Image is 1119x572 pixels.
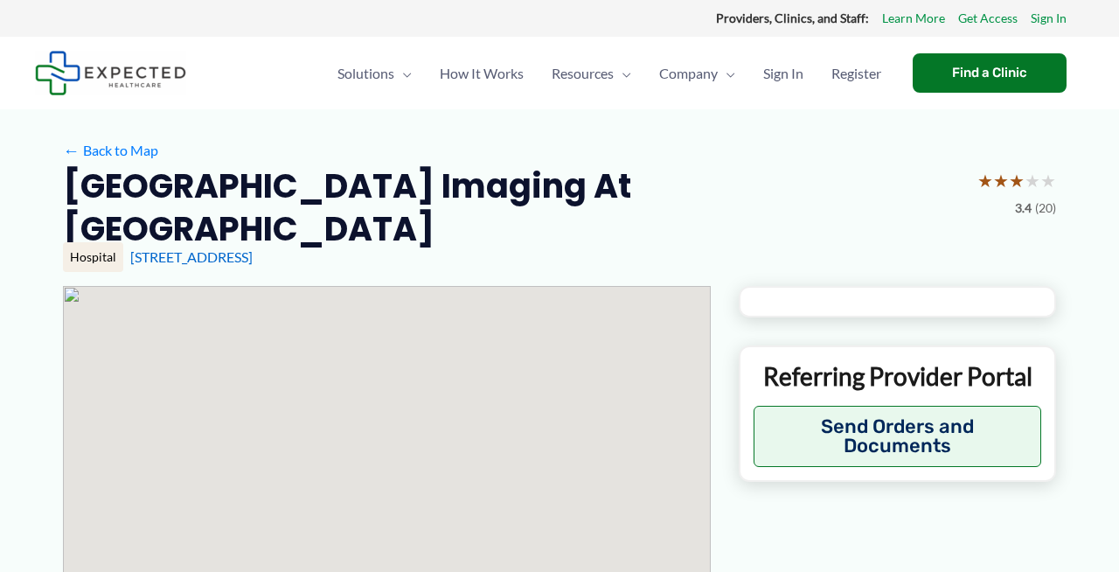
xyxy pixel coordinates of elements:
span: ★ [993,164,1009,197]
a: CompanyMenu Toggle [645,43,749,104]
a: Sign In [749,43,817,104]
p: Referring Provider Portal [754,360,1041,392]
span: Register [831,43,881,104]
nav: Primary Site Navigation [323,43,895,104]
span: Solutions [337,43,394,104]
span: Menu Toggle [718,43,735,104]
span: ★ [1009,164,1025,197]
span: Company [659,43,718,104]
a: SolutionsMenu Toggle [323,43,426,104]
span: ★ [977,164,993,197]
a: How It Works [426,43,538,104]
span: Resources [552,43,614,104]
span: ★ [1040,164,1056,197]
div: Hospital [63,242,123,272]
a: ResourcesMenu Toggle [538,43,645,104]
span: Sign In [763,43,803,104]
button: Send Orders and Documents [754,406,1041,467]
strong: Providers, Clinics, and Staff: [716,10,869,25]
span: 3.4 [1015,197,1032,220]
a: Register [817,43,895,104]
a: [STREET_ADDRESS] [130,248,253,265]
a: ←Back to Map [63,137,158,164]
a: Learn More [882,7,945,30]
span: (20) [1035,197,1056,220]
a: Sign In [1031,7,1067,30]
a: Get Access [958,7,1018,30]
span: ← [63,142,80,158]
h2: [GEOGRAPHIC_DATA] Imaging at [GEOGRAPHIC_DATA] [63,164,963,251]
span: Menu Toggle [614,43,631,104]
a: Find a Clinic [913,53,1067,93]
span: How It Works [440,43,524,104]
span: ★ [1025,164,1040,197]
span: Menu Toggle [394,43,412,104]
img: Expected Healthcare Logo - side, dark font, small [35,51,186,95]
